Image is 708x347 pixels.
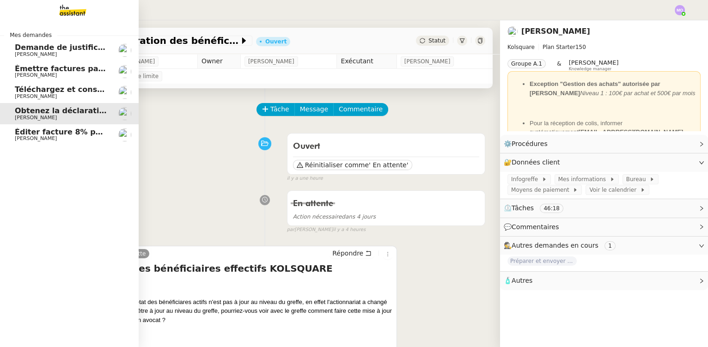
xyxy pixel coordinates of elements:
[512,140,548,147] span: Procédures
[265,39,287,44] div: Ouvert
[604,241,616,250] nz-tag: 1
[507,59,546,68] nz-tag: Groupe A.1
[332,249,363,258] span: Répondre
[569,67,612,72] span: Knowledge manager
[293,213,342,220] span: Action nécessaire
[15,64,203,73] span: Émettre factures partage prix professionnels
[500,218,708,236] div: 💬Commentaires
[512,277,532,284] span: Autres
[270,104,289,115] span: Tâche
[511,185,573,195] span: Moyens de paiement
[118,128,131,141] img: users%2FfjlNmCTkLiVoA3HQjY3GA5JXGxb2%2Favatar%2Fstarofservice_97480retdsc0392.png
[287,226,366,234] small: [PERSON_NAME]
[511,175,542,184] span: Infogreffe
[293,160,412,170] button: Réinitialiser comme' En attente'
[293,213,376,220] span: dans 4 jours
[575,44,586,50] span: 150
[500,153,708,171] div: 🔐Données client
[404,57,451,66] span: [PERSON_NAME]
[579,128,684,135] strong: [EMAIL_ADDRESS][DOMAIN_NAME]
[569,59,619,71] app-user-label: Knowledge manager
[287,226,295,234] span: par
[15,43,239,52] span: Demande de justificatifs Pennylane - septembre 2025
[530,80,660,97] strong: Exception "Gestion des achats" autorisée par [PERSON_NAME]
[15,85,238,94] span: Téléchargez et conservez les documents contractuels
[293,142,320,151] span: Ouvert
[504,277,532,284] span: 🧴
[507,26,518,37] img: users%2FgeBNsgrICCWBxRbiuqfStKJvnT43%2Favatar%2F643e594d886881602413a30f_1666712378186.jpeg
[500,272,708,290] div: 🧴Autres
[294,103,334,116] button: Message
[15,51,57,57] span: [PERSON_NAME]
[300,104,328,115] span: Message
[337,54,397,69] td: Exécutant
[512,223,559,231] span: Commentaires
[675,5,685,15] img: svg
[589,185,640,195] span: Voir le calendrier
[540,204,563,213] nz-tag: 46:18
[500,237,708,255] div: 🕵️Autres demandes en cours 1
[329,248,375,258] button: Répondre
[118,44,131,57] img: users%2FfjlNmCTkLiVoA3HQjY3GA5JXGxb2%2Favatar%2Fstarofservice_97480retdsc0392.png
[4,30,57,40] span: Mes demandes
[248,57,294,66] span: [PERSON_NAME]
[256,103,295,116] button: Tâche
[626,175,650,184] span: Bureau
[512,204,534,212] span: Tâches
[15,106,220,115] span: Obtenez la déclaration des bénéficiaires effectifs
[530,119,697,137] li: Pour la réception de colis, informer systématiquement
[118,86,131,99] img: users%2FfjlNmCTkLiVoA3HQjY3GA5JXGxb2%2Favatar%2Fstarofservice_97480retdsc0392.png
[15,115,57,121] span: [PERSON_NAME]
[507,256,577,266] span: Préparer et envoyer les courriers de résiliation
[15,135,57,141] span: [PERSON_NAME]
[428,37,446,44] span: Statut
[512,242,598,249] span: Autres demandes en cours
[504,242,619,249] span: 🕵️
[49,262,393,275] h4: Re: Déclaration des bénéficiaires effectifs KOLSQUARE
[305,160,369,170] span: Réinitialiser comme
[339,104,383,115] span: Commentaire
[500,199,708,217] div: ⏲️Tâches 46:18
[49,334,393,343] div: Merci
[512,158,560,166] span: Données client
[333,103,388,116] button: Commentaire
[118,107,131,120] img: users%2FgeBNsgrICCWBxRbiuqfStKJvnT43%2Favatar%2F643e594d886881602413a30f_1666712378186.jpeg
[500,135,708,153] div: ⚙️Procédures
[521,27,590,36] a: [PERSON_NAME]
[569,59,619,66] span: [PERSON_NAME]
[557,59,561,71] span: &
[293,200,333,208] span: En attente
[507,44,535,50] span: Kolsquare
[15,72,57,78] span: [PERSON_NAME]
[15,128,152,136] span: Éditer facture 8% pour Kermarec
[287,175,323,183] span: il y a une heure
[543,44,575,50] span: Plan Starter
[504,139,552,149] span: ⚙️
[504,204,571,212] span: ⏲️
[15,93,57,99] span: [PERSON_NAME]
[504,157,564,168] span: 🔐
[118,65,131,78] img: users%2FfjlNmCTkLiVoA3HQjY3GA5JXGxb2%2Favatar%2Fstarofservice_97480retdsc0392.png
[369,160,408,170] span: ' En attente'
[197,54,240,69] td: Owner
[49,298,393,325] div: En fait je me rends compte que l'état des bénéficiares actifs n'est pas à jour au niveau du greff...
[580,90,695,97] em: Niveau 1 : 100€ par achat et 500€ par mois
[504,223,563,231] span: 💬
[558,175,610,184] span: Mes informations
[48,36,239,45] span: Obtenez la déclaration des bénéficiaires effectifs
[333,226,366,234] span: il y a 4 heures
